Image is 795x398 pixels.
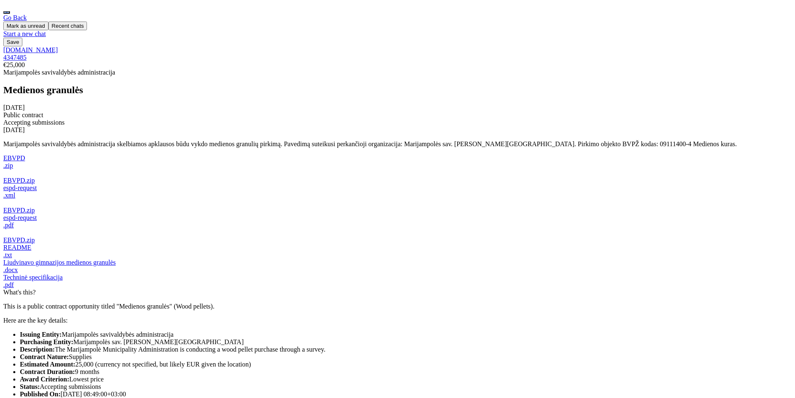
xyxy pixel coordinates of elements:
div: README [3,244,792,251]
a: EBVPD.zipespd-request.pdf [3,207,792,229]
div: EBVPD [3,154,792,162]
div: espd-request [3,214,792,222]
li: 9 months [20,368,792,376]
p: Here are the key details: [3,317,792,324]
div: .xml [3,192,792,199]
span: Start a new chat [3,30,46,37]
div: 4347485 [3,54,792,61]
div: .txt [3,251,792,259]
strong: Published On: [20,391,60,398]
button: Mark as unread [3,22,48,30]
span: Save [7,39,19,45]
h2: Medienos granulės [3,84,792,96]
div: .zip [3,162,792,169]
span: Accepting submissions [3,119,65,126]
strong: Issuing Entity: [20,331,62,338]
a: Techninė specifikacija.pdf [3,274,792,289]
li: 25,000 (currency not specified, but likely EUR given the location) [20,361,792,368]
strong: Contract Duration: [20,368,75,375]
div: .pdf [3,222,792,229]
a: Liudvinavo gimnazijos medienos granulės.docx [3,259,792,274]
strong: Contract Nature: [20,353,69,360]
li: Marijampolės savivaldybės administracija [20,331,792,338]
strong: Status: [20,383,40,390]
a: [DOMAIN_NAME]4347485 [3,46,792,61]
div: [DOMAIN_NAME] [3,46,792,54]
span: Public contract [3,111,43,118]
div: Liudvinavo gimnazijos medienos granulės [3,259,792,266]
a: Go Back [3,14,792,22]
strong: Award Criterion: [20,376,69,383]
li: Supplies [20,353,792,361]
div: Techninė specifikacija [3,274,792,281]
button: Recent chats [48,22,87,30]
strong: Estimated Amount: [20,361,75,368]
span: Recent chats [52,23,84,29]
p: This is a public contract opportunity titled "Medienos granulės" (Wood pellets). [3,303,792,310]
div: €25,000 [3,61,792,69]
span: Go Back [3,14,26,21]
div: [DATE] [3,126,792,134]
li: The Marijampolė Municipality Administration is conducting a wood pellet purchase through a survey. [20,346,792,353]
a: EBVPD.zipREADME.txt [3,236,792,259]
div: [DATE] [3,104,792,111]
li: Marijampolės sav. [PERSON_NAME][GEOGRAPHIC_DATA] [20,338,792,346]
li: Lowest price [20,376,792,383]
div: .docx [3,266,792,274]
p: Marijampolės savivaldybės administracija skelbiamos apklausos būdu vykdo medienos granulių pirkim... [3,140,792,148]
div: Marijampolės savivaldybės administracija [3,69,792,76]
div: What's this? [3,289,792,296]
a: EBVPD.zipespd-request.xml [3,177,792,199]
div: espd-request [3,184,792,192]
div: EBVPD.zip [3,207,792,214]
a: EBVPD.zip [3,154,792,169]
button: Save [3,38,22,46]
a: Start a new chat [3,30,792,38]
strong: Description: [20,346,55,353]
li: Accepting submissions [20,383,792,391]
div: EBVPD.zip [3,177,792,184]
div: .pdf [3,281,792,289]
span: Mark as unread [7,23,45,29]
strong: Purchasing Entity: [20,338,73,345]
li: [DATE] 08:49:00+03:00 [20,391,792,398]
div: EBVPD.zip [3,236,792,244]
